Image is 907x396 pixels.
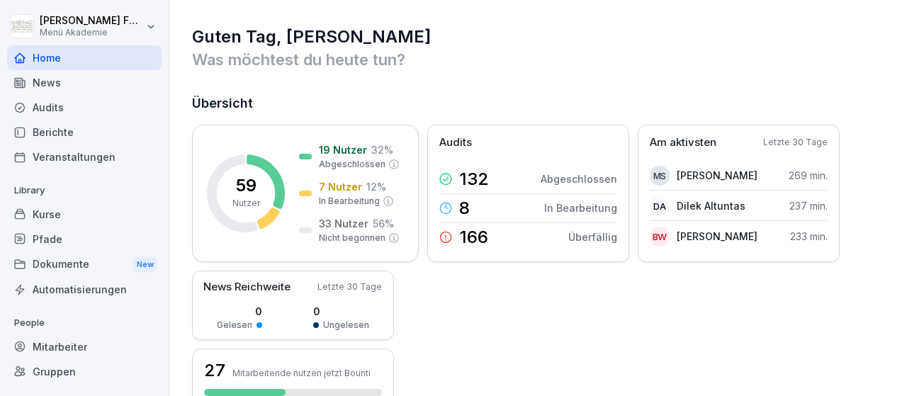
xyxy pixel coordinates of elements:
p: Gelesen [217,319,252,332]
p: Letzte 30 Tage [763,136,828,149]
p: [PERSON_NAME] Faschon [40,15,143,27]
h2: Übersicht [192,94,886,113]
a: Audits [7,95,162,120]
p: Überfällig [568,230,617,244]
div: Dokumente [7,251,162,278]
a: DokumenteNew [7,251,162,278]
p: 59 [236,177,257,194]
p: 12 % [366,179,386,194]
a: Pfade [7,227,162,251]
p: 32 % [371,142,393,157]
p: [PERSON_NAME] [677,229,757,244]
p: Nicht begonnen [319,232,385,244]
p: 19 Nutzer [319,142,367,157]
div: New [133,256,157,273]
p: 0 [313,304,369,319]
p: [PERSON_NAME] [677,168,757,183]
div: DA [650,196,670,216]
p: Mitarbeitende nutzen jetzt Bounti [232,368,371,378]
p: Ungelesen [323,319,369,332]
p: Am aktivsten [650,135,716,151]
p: 33 Nutzer [319,216,368,231]
p: 233 min. [790,229,828,244]
p: Nutzer [232,197,260,210]
p: Letzte 30 Tage [317,281,382,293]
div: BW [650,227,670,247]
h3: 27 [204,358,225,383]
p: 237 min. [789,198,828,213]
p: Was möchtest du heute tun? [192,48,886,71]
a: News [7,70,162,95]
p: Audits [439,135,472,151]
a: Automatisierungen [7,277,162,302]
p: Menü Akademie [40,28,143,38]
p: 132 [459,171,489,188]
p: People [7,312,162,334]
p: Abgeschlossen [319,158,385,171]
a: Mitarbeiter [7,334,162,359]
a: Home [7,45,162,70]
p: News Reichweite [203,279,291,295]
p: 7 Nutzer [319,179,362,194]
a: Veranstaltungen [7,145,162,169]
p: 269 min. [789,168,828,183]
p: In Bearbeitung [544,200,617,215]
p: 0 [217,304,262,319]
a: Berichte [7,120,162,145]
p: 8 [459,200,470,217]
div: MS [650,166,670,186]
p: Abgeschlossen [541,171,617,186]
p: 166 [459,229,488,246]
h1: Guten Tag, [PERSON_NAME] [192,26,886,48]
p: Library [7,179,162,202]
p: 56 % [373,216,394,231]
a: Gruppen [7,359,162,384]
a: Kurse [7,202,162,227]
p: Dilek Altuntas [677,198,745,213]
p: In Bearbeitung [319,195,380,208]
